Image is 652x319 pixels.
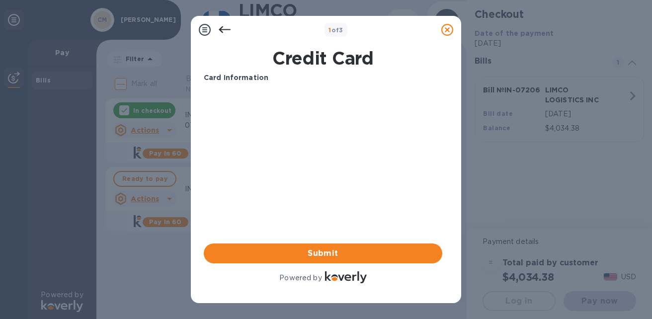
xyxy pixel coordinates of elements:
[204,243,442,263] button: Submit
[328,26,343,34] b: of 3
[328,26,331,34] span: 1
[279,273,322,283] p: Powered by
[200,48,446,69] h1: Credit Card
[204,91,442,165] iframe: Your browser does not support iframes
[325,271,367,283] img: Logo
[204,74,268,81] b: Card Information
[212,247,434,259] span: Submit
